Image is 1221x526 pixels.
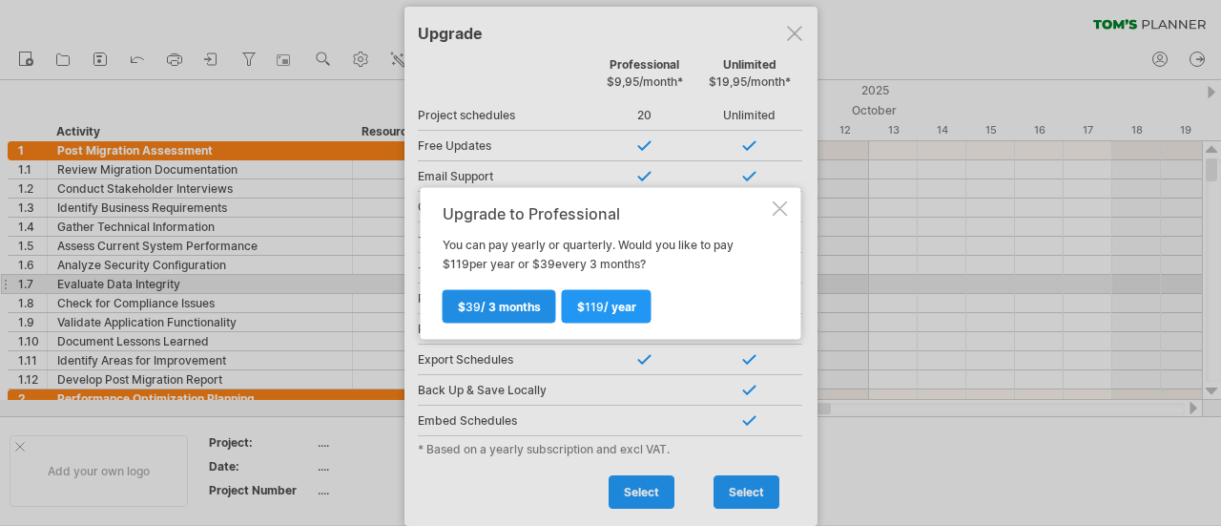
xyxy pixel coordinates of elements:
div: Upgrade to Professional [443,204,769,221]
span: 39 [540,256,555,270]
span: 39 [466,299,481,313]
span: $ / 3 months [458,299,541,313]
div: You can pay yearly or quarterly. Would you like to pay $ per year or $ every 3 months? [443,204,769,322]
a: $119/ year [562,289,652,323]
a: $39/ 3 months [443,289,556,323]
span: 119 [585,299,604,313]
span: 119 [450,256,469,270]
span: $ / year [577,299,636,313]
